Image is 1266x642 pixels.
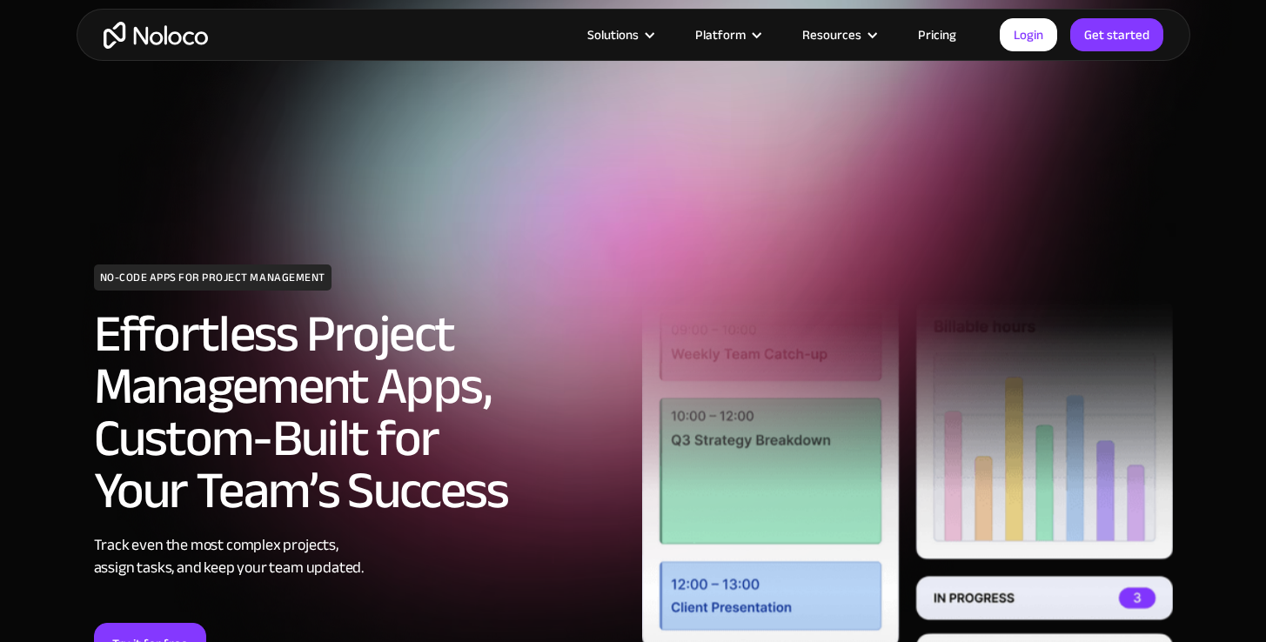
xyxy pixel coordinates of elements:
[1000,18,1057,51] a: Login
[780,23,896,46] div: Resources
[104,22,208,49] a: home
[94,534,625,579] div: Track even the most complex projects, assign tasks, and keep your team updated.
[896,23,978,46] a: Pricing
[94,308,625,517] h2: Effortless Project Management Apps, Custom-Built for Your Team’s Success
[1070,18,1163,51] a: Get started
[802,23,861,46] div: Resources
[94,264,332,291] h1: NO-CODE APPS FOR PROJECT MANAGEMENT
[587,23,639,46] div: Solutions
[673,23,780,46] div: Platform
[695,23,746,46] div: Platform
[566,23,673,46] div: Solutions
